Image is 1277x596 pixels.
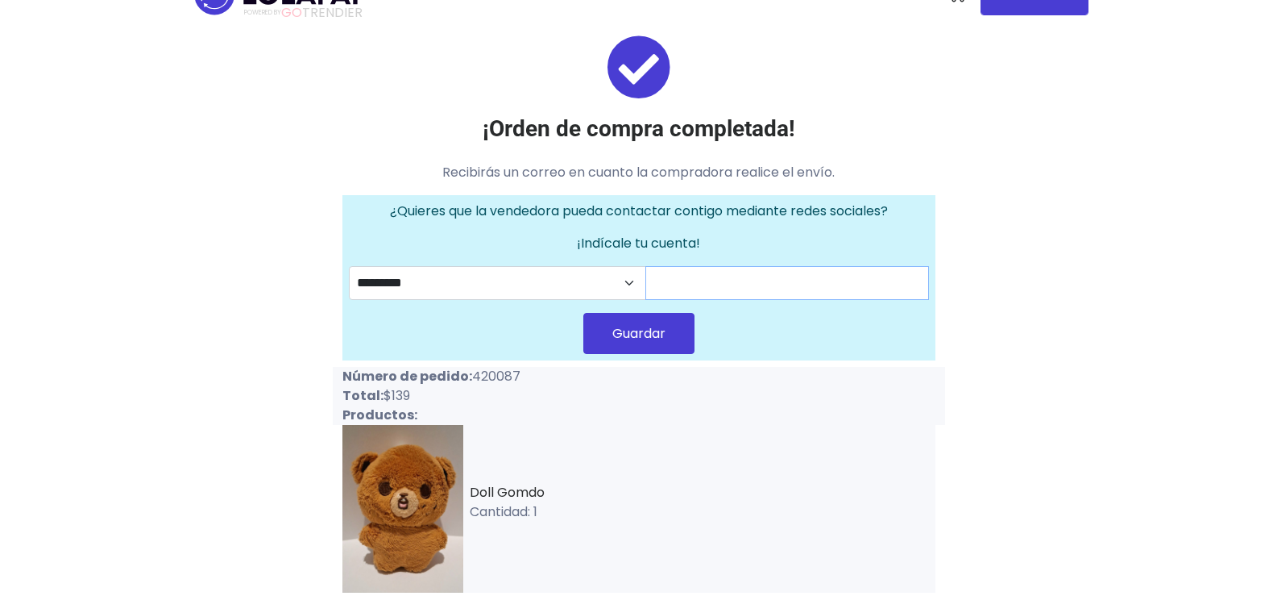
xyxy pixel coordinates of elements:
strong: Total: [342,386,384,405]
p: Cantidad: 1 [470,502,935,522]
span: TRENDIER [244,6,363,20]
span: GO [281,3,302,22]
p: ¿Quieres que la vendedora pueda contactar contigo mediante redes sociales? [349,202,929,221]
button: Guardar [583,313,694,354]
span: POWERED BY [244,8,281,17]
strong: Productos: [342,406,417,424]
p: ¡Indícale tu cuenta! [349,234,929,253]
p: $139 [342,386,629,406]
h3: ¡Orden de compra completada! [342,115,935,143]
p: Recibirás un correo en cuanto la compradora realice el envío. [342,163,935,182]
strong: Número de pedido: [342,367,472,386]
a: Doll Gomdo [470,483,545,502]
p: 420087 [342,367,629,386]
img: small_1736126670808.jpeg [342,425,463,593]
